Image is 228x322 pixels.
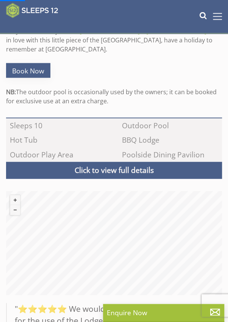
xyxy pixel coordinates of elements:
a: Click to view full details [6,162,222,179]
li: Outdoor Pool [118,118,222,133]
strong: NB: [6,88,16,96]
li: Sleeps 10 [6,118,110,133]
p: Enquire Now [107,308,220,317]
canvas: Map [6,191,222,295]
a: Book Now [6,63,50,78]
li: BBQ Lodge [118,133,222,148]
button: Zoom out [10,205,20,215]
li: Outdoor Play Area [6,148,110,162]
iframe: Customer reviews powered by Trustpilot [2,23,82,29]
button: Zoom in [10,195,20,205]
li: Hot Tub [6,133,110,148]
img: Sleeps 12 [6,3,58,18]
p: The outdoor pool is occasionally used by the owners; it can be booked for exclusive use at an ext... [6,87,222,106]
li: Poolside Dining Pavilion [118,148,222,162]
